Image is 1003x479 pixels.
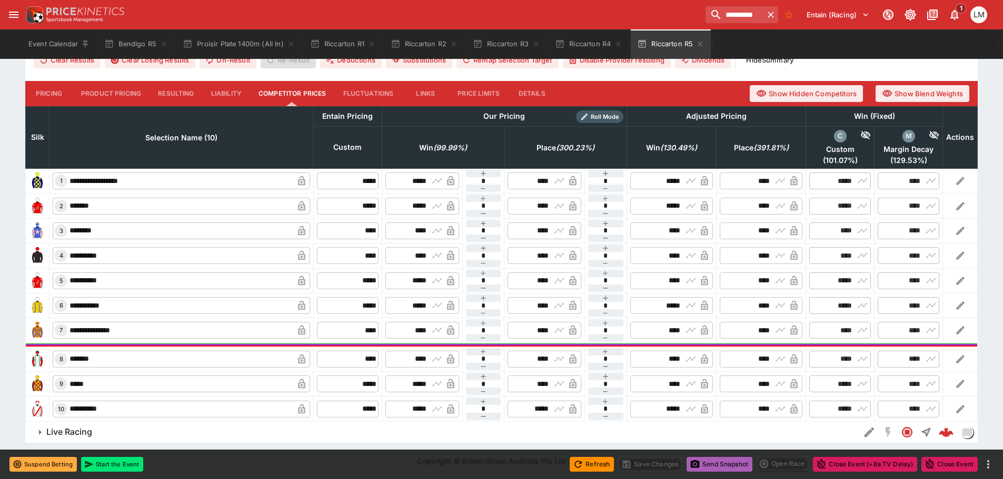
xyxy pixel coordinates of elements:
div: liveracing [961,426,974,439]
span: Roll Mode [587,113,623,121]
th: Silk [26,106,49,168]
img: runner 7 [29,322,46,339]
img: runner 5 [29,272,46,289]
th: Custom [313,126,382,168]
button: Dividends [675,52,731,68]
button: Live Racing [25,422,860,443]
button: No Bookmarks [780,6,797,23]
div: margin_decay [902,130,915,142]
span: Selection Name (10) [134,131,229,144]
button: Clear Losing Results [105,52,195,68]
button: Toggle light/dark mode [901,5,920,24]
button: Riccarton R2 [384,29,464,59]
button: Clear Results [34,52,101,68]
img: Sportsbook Management [46,17,103,22]
button: Show Blend Weights [876,85,969,102]
div: Show/hide Price Roll mode configuration. [576,110,623,123]
img: runner 1 [29,172,46,189]
button: Select Tenant [800,6,876,23]
th: Entain Pricing [313,106,382,126]
span: 2 [57,202,65,210]
th: Win (Fixed) [806,106,943,126]
em: ( 391.81 %) [753,141,789,154]
div: custom [834,130,847,142]
button: Links [402,81,449,106]
button: open drawer [4,5,23,24]
th: Adjusted Pricing [627,106,806,126]
button: Deductions [320,52,382,68]
span: 3 [57,227,65,235]
img: runner 4 [29,247,46,264]
span: 7 [57,327,65,334]
div: Hide Competitor [847,130,871,142]
button: Edit Detail [860,423,879,442]
span: 5 [57,277,65,284]
h6: Live Racing [46,426,92,437]
button: Notifications [945,5,964,24]
button: Closed [898,423,917,442]
button: Disable Provider resulting [563,52,671,68]
button: Remap Selection Target [456,52,559,68]
span: ( 101.07 %) [809,156,871,165]
div: f87fc811-5b1d-47bc-9b22-a92f0c9dcecf [939,425,954,440]
img: logo-cerberus--red.svg [939,425,954,440]
span: Place(300.23%) [525,141,606,154]
input: search [706,6,763,23]
th: Actions [943,106,978,168]
span: 1 [58,177,65,185]
button: Price Limits [449,81,508,106]
span: Win(99.99%) [408,141,479,154]
button: Resulting [150,81,202,106]
button: Proisir Plate 1400m (All In) [176,29,302,59]
div: split button [757,456,809,471]
span: 4 [57,252,65,259]
button: Un-Result [200,52,256,68]
button: Riccarton R5 [631,29,711,59]
button: Bendigo R5 [98,29,174,59]
button: Riccarton R1 [304,29,382,59]
button: Show Hidden Competitors [750,85,863,102]
img: runner 2 [29,198,46,215]
a: f87fc811-5b1d-47bc-9b22-a92f0c9dcecf [936,422,957,443]
span: Margin Decay [878,145,939,154]
button: Riccarton R3 [466,29,547,59]
button: Refresh [570,457,614,472]
button: Close Event [921,457,978,472]
span: 8 [57,355,65,363]
em: ( 300.23 %) [556,141,594,154]
button: Event Calendar [22,29,96,59]
button: Close Event (+8s TV Delay) [813,457,917,472]
button: Competitor Prices [250,81,335,106]
em: ( 130.49 %) [660,141,697,154]
svg: Closed [901,426,913,439]
span: 1 [956,3,967,14]
button: Send Snapshot [687,457,752,472]
span: ( 129.53 %) [878,156,939,165]
button: Documentation [923,5,942,24]
img: runner 3 [29,222,46,239]
img: liveracing [961,426,973,438]
button: HideSummary [740,52,800,68]
span: Place(391.81%) [722,141,800,154]
img: PriceKinetics [46,7,124,15]
img: runner 9 [29,375,46,392]
button: Substitutions [386,52,452,68]
img: runner 8 [29,351,46,368]
img: runner 6 [29,297,46,314]
button: Straight [917,423,936,442]
button: Product Pricing [73,81,150,106]
button: more [982,458,995,471]
button: Start the Event [81,457,143,472]
span: Custom [809,145,871,154]
div: Hide Competitor [915,130,940,142]
button: SGM Disabled [879,423,898,442]
button: Suspend Betting [9,457,77,472]
button: Liability [203,81,250,106]
button: Riccarton R4 [549,29,629,59]
div: Our Pricing [479,110,529,123]
button: Fluctuations [335,81,402,106]
img: runner 10 [29,401,46,417]
span: 10 [56,405,66,413]
span: Win(130.49%) [634,141,709,154]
